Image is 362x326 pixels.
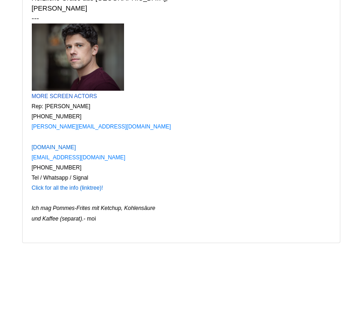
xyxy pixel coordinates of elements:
[32,91,97,100] a: MORE SCREEN ACTORS
[32,23,124,91] img: AIorK4yTaR8emu1wZTzy3Do72NZdLG00DLvNVPQHhEsoiEaBbw3S6rSBmeTwNIIaFduHeMvhwG-0xVjjDZ1t
[32,164,82,171] span: [PHONE_NUMBER]
[32,144,76,151] span: [DOMAIN_NAME]
[32,154,125,161] a: [EMAIL_ADDRESS][DOMAIN_NAME]
[32,93,97,99] span: MORE SCREEN ACTORS
[32,175,89,181] span: Tel / Whatsapp / Signal
[83,215,96,222] span: - moi
[32,5,88,12] span: [PERSON_NAME]
[316,282,362,326] iframe: Chat Widget
[32,183,103,192] a: Click for all the info (linktree)!
[32,185,103,191] span: Click for all the info (linktree)!
[32,205,155,211] span: Ich mag Pommes-Frites mit Ketchup, Kohlensäure
[32,103,90,110] span: Rep: [PERSON_NAME]
[32,123,171,130] a: [PERSON_NAME][EMAIL_ADDRESS][DOMAIN_NAME]
[32,13,331,24] div: ---
[32,215,84,222] span: und Kaffee (separat).
[32,113,82,120] span: [PHONE_NUMBER]
[32,142,76,151] a: [DOMAIN_NAME]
